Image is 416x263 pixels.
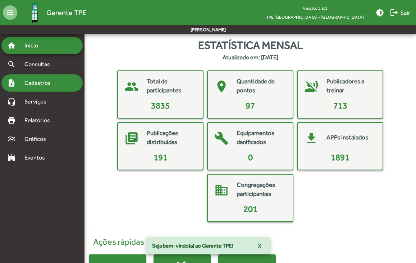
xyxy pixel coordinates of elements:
[243,204,257,214] span: 201
[3,5,17,20] mat-icon: menu
[147,77,196,95] mat-card-title: Total de participantes
[237,77,285,95] mat-card-title: Quantidade de pontos
[246,101,255,110] span: 97
[390,8,398,17] mat-icon: logout
[260,13,370,22] span: TPE [GEOGRAPHIC_DATA] - [GEOGRAPHIC_DATA]
[301,76,322,97] mat-icon: voice_over_off
[20,60,59,69] span: Consultas
[46,7,86,18] span: Gerente TPE
[20,97,56,106] span: Serviços
[121,128,142,149] mat-icon: library_books
[326,77,375,95] mat-card-title: Publicadores a treinar
[7,116,16,125] mat-icon: print
[20,41,49,50] span: Início
[333,101,347,110] span: 713
[7,41,16,50] mat-icon: home
[23,1,46,24] img: Logo
[20,116,59,125] span: Relatórios
[237,180,285,199] mat-card-title: Congregações participantes
[20,135,56,143] span: Gráficos
[89,237,412,247] h4: Ações rápidas
[7,79,16,87] mat-icon: note_add
[20,153,55,162] span: Eventos
[211,128,232,149] mat-icon: build
[152,242,233,249] span: Seja bem-vindo(a) ao Gerente TPE!
[211,76,232,97] mat-icon: place
[252,239,267,252] button: X
[7,135,16,143] mat-icon: multiline_chart
[7,97,16,106] mat-icon: headset_mic
[7,60,16,69] mat-icon: search
[326,133,368,142] mat-card-title: APPs instalados
[248,152,253,162] span: 0
[387,6,413,19] button: Sair
[223,53,278,62] strong: Atualizado em: [DATE]
[7,153,16,162] mat-icon: stadium
[237,129,285,147] mat-card-title: Equipamentos danificados
[301,128,322,149] mat-icon: get_app
[121,76,142,97] mat-icon: people
[375,8,384,17] mat-icon: brightness_medium
[198,37,303,53] span: Estatística mensal
[151,101,170,110] span: 3835
[154,152,168,162] span: 191
[211,179,232,201] mat-icon: domain
[260,4,370,13] div: Versão: 1.8.1
[147,129,196,147] mat-card-title: Publicações distribuídas
[390,6,410,19] span: Sair
[258,239,261,252] span: X
[331,152,349,162] span: 1891
[17,1,86,24] a: Gerente TPE
[20,79,60,87] span: Cadastros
